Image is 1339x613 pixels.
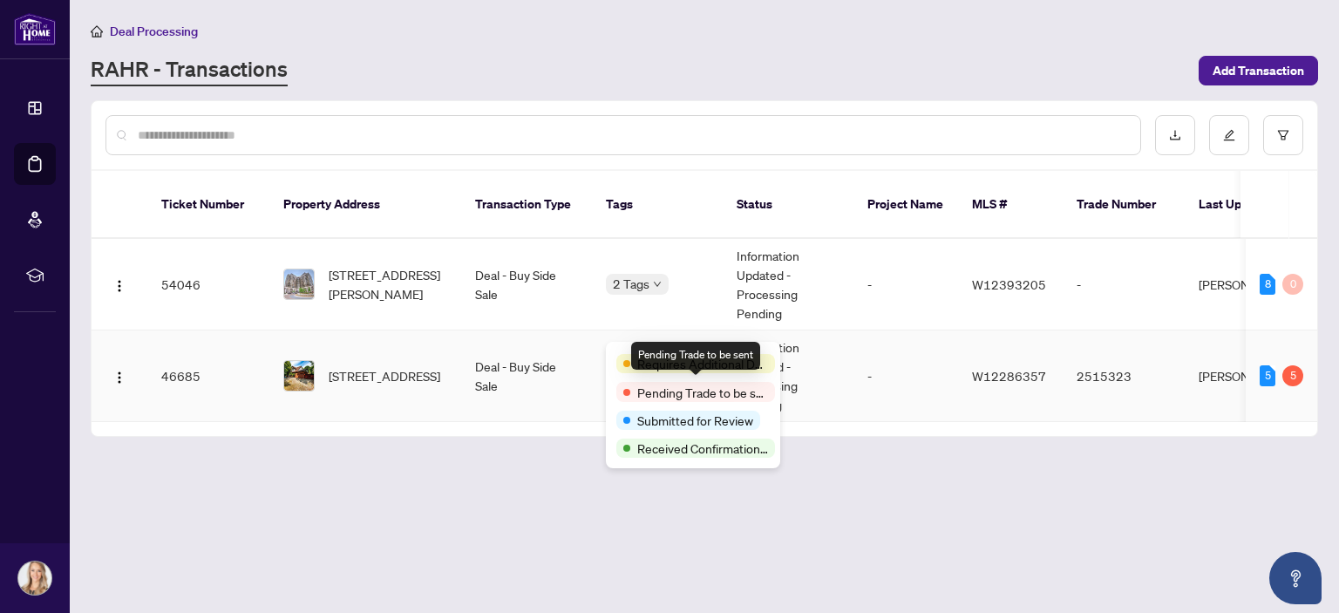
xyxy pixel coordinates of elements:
[853,239,958,330] td: -
[637,383,768,402] span: Pending Trade to be sent
[284,361,314,391] img: thumbnail-img
[461,239,592,330] td: Deal - Buy Side Sale
[1263,115,1303,155] button: filter
[147,239,269,330] td: 54046
[631,342,760,370] div: Pending Trade to be sent
[723,239,853,330] td: Information Updated - Processing Pending
[1169,129,1181,141] span: download
[1213,57,1304,85] span: Add Transaction
[1063,330,1185,422] td: 2515323
[1199,56,1318,85] button: Add Transaction
[853,330,958,422] td: -
[613,274,649,294] span: 2 Tags
[147,171,269,239] th: Ticket Number
[147,330,269,422] td: 46685
[18,562,51,595] img: Profile Icon
[105,270,133,298] button: Logo
[637,411,753,430] span: Submitted for Review
[972,276,1046,292] span: W12393205
[1185,171,1315,239] th: Last Updated By
[1260,274,1275,295] div: 8
[958,171,1063,239] th: MLS #
[329,265,447,303] span: [STREET_ADDRESS][PERSON_NAME]
[653,280,662,289] span: down
[1277,129,1289,141] span: filter
[1155,115,1195,155] button: download
[1063,171,1185,239] th: Trade Number
[1282,365,1303,386] div: 5
[110,24,198,39] span: Deal Processing
[1185,330,1315,422] td: [PERSON_NAME]
[972,368,1046,384] span: W12286357
[461,330,592,422] td: Deal - Buy Side Sale
[723,330,853,422] td: Information Updated - Processing Pending
[329,366,440,385] span: [STREET_ADDRESS]
[105,362,133,390] button: Logo
[91,25,103,37] span: home
[592,171,723,239] th: Tags
[853,171,958,239] th: Project Name
[1269,552,1322,604] button: Open asap
[269,171,461,239] th: Property Address
[1209,115,1249,155] button: edit
[112,371,126,385] img: Logo
[284,269,314,299] img: thumbnail-img
[723,171,853,239] th: Status
[1282,274,1303,295] div: 0
[1185,239,1315,330] td: [PERSON_NAME]
[1063,239,1185,330] td: -
[91,55,288,86] a: RAHR - Transactions
[112,279,126,293] img: Logo
[637,439,768,458] span: Received Confirmation of Closing
[1223,129,1235,141] span: edit
[14,13,56,45] img: logo
[461,171,592,239] th: Transaction Type
[1260,365,1275,386] div: 5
